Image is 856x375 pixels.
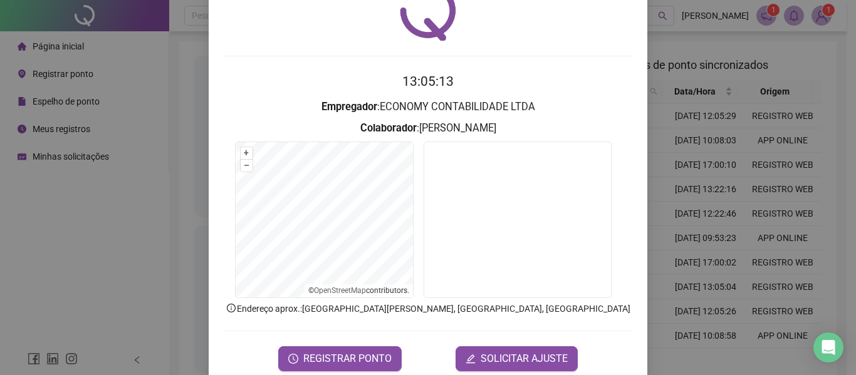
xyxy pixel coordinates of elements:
h3: : ECONOMY CONTABILIDADE LTDA [224,99,632,115]
time: 13:05:13 [402,74,454,89]
span: edit [466,354,476,364]
button: + [241,147,253,159]
a: OpenStreetMap [314,286,366,295]
span: info-circle [226,302,237,314]
span: REGISTRAR PONTO [303,351,392,366]
span: clock-circle [288,354,298,364]
h3: : [PERSON_NAME] [224,120,632,136]
span: SOLICITAR AJUSTE [481,351,568,366]
strong: Colaborador [360,122,417,134]
li: © contributors. [308,286,409,295]
button: REGISTRAR PONTO [278,346,402,371]
div: Open Intercom Messenger [813,332,843,362]
button: editSOLICITAR AJUSTE [456,346,578,371]
strong: Empregador [321,101,377,113]
p: Endereço aprox. : [GEOGRAPHIC_DATA][PERSON_NAME], [GEOGRAPHIC_DATA], [GEOGRAPHIC_DATA] [224,302,632,316]
button: – [241,160,253,172]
